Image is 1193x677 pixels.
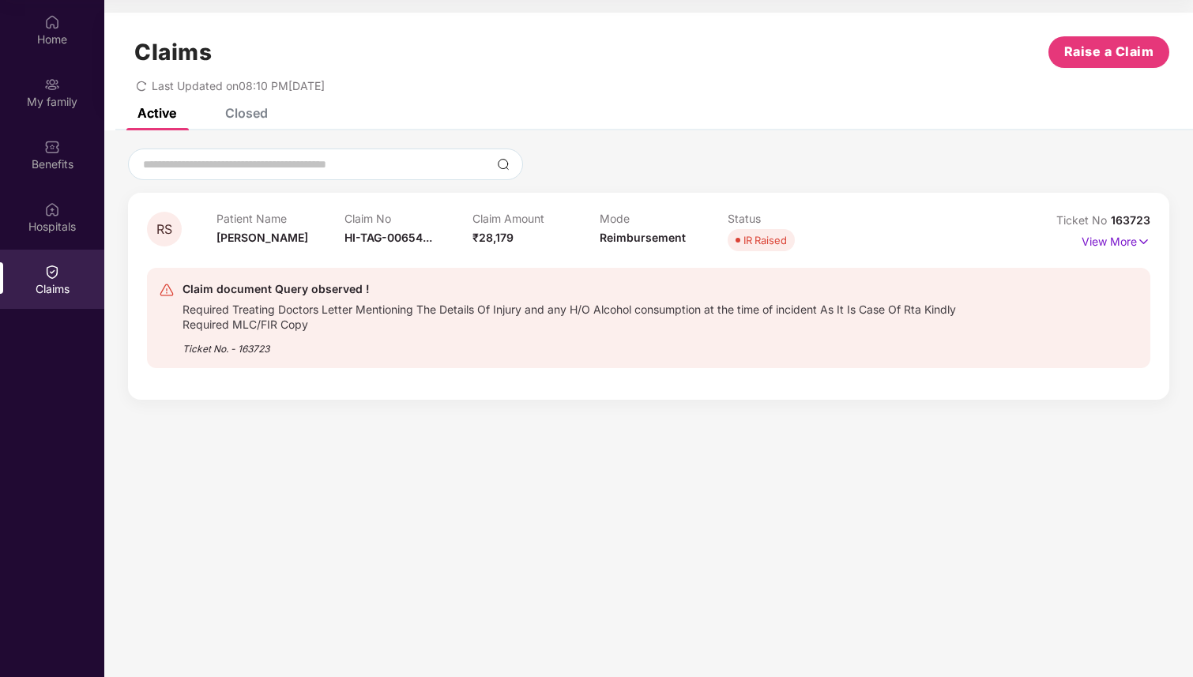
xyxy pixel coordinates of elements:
[472,231,514,244] span: ₹28,179
[728,212,856,225] p: Status
[743,232,787,248] div: IR Raised
[44,139,60,155] img: svg+xml;base64,PHN2ZyBpZD0iQmVuZWZpdHMiIHhtbG5zPSJodHRwOi8vd3d3LnczLm9yZy8yMDAwL3N2ZyIgd2lkdGg9Ij...
[44,201,60,217] img: svg+xml;base64,PHN2ZyBpZD0iSG9zcGl0YWxzIiB4bWxucz0iaHR0cDovL3d3dy53My5vcmcvMjAwMC9zdmciIHdpZHRoPS...
[216,231,308,244] span: [PERSON_NAME]
[225,105,268,121] div: Closed
[152,79,325,92] span: Last Updated on 08:10 PM[DATE]
[1056,213,1111,227] span: Ticket No
[134,39,212,66] h1: Claims
[600,231,686,244] span: Reimbursement
[183,280,975,299] div: Claim document Query observed !
[44,77,60,92] img: svg+xml;base64,PHN2ZyB3aWR0aD0iMjAiIGhlaWdodD0iMjAiIHZpZXdCb3g9IjAgMCAyMCAyMCIgZmlsbD0ibm9uZSIgeG...
[472,212,600,225] p: Claim Amount
[1111,213,1150,227] span: 163723
[44,264,60,280] img: svg+xml;base64,PHN2ZyBpZD0iQ2xhaW0iIHhtbG5zPSJodHRwOi8vd3d3LnczLm9yZy8yMDAwL3N2ZyIgd2lkdGg9IjIwIi...
[156,223,172,236] span: RS
[183,299,975,332] div: Required Treating Doctors Letter Mentioning The Details Of Injury and any H/O Alcohol consumption...
[1048,36,1169,68] button: Raise a Claim
[44,14,60,30] img: svg+xml;base64,PHN2ZyBpZD0iSG9tZSIgeG1sbnM9Imh0dHA6Ly93d3cudzMub3JnLzIwMDAvc3ZnIiB3aWR0aD0iMjAiIG...
[136,79,147,92] span: redo
[1064,42,1154,62] span: Raise a Claim
[344,212,472,225] p: Claim No
[1137,233,1150,250] img: svg+xml;base64,PHN2ZyB4bWxucz0iaHR0cDovL3d3dy53My5vcmcvMjAwMC9zdmciIHdpZHRoPSIxNyIgaGVpZ2h0PSIxNy...
[600,212,728,225] p: Mode
[159,282,175,298] img: svg+xml;base64,PHN2ZyB4bWxucz0iaHR0cDovL3d3dy53My5vcmcvMjAwMC9zdmciIHdpZHRoPSIyNCIgaGVpZ2h0PSIyNC...
[1082,229,1150,250] p: View More
[344,231,432,244] span: HI-TAG-00654...
[216,212,344,225] p: Patient Name
[183,332,975,356] div: Ticket No. - 163723
[137,105,176,121] div: Active
[497,158,510,171] img: svg+xml;base64,PHN2ZyBpZD0iU2VhcmNoLTMyeDMyIiB4bWxucz0iaHR0cDovL3d3dy53My5vcmcvMjAwMC9zdmciIHdpZH...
